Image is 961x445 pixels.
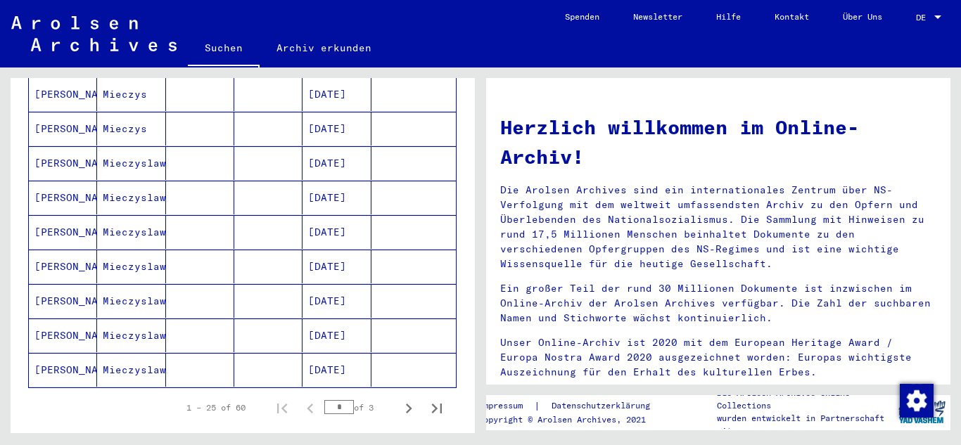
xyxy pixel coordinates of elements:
[97,215,165,249] mat-cell: Mieczyslaw
[324,401,395,414] div: of 3
[478,399,667,413] div: |
[303,250,371,283] mat-cell: [DATE]
[97,112,165,146] mat-cell: Mieczys
[97,284,165,318] mat-cell: Mieczyslaw
[29,353,97,387] mat-cell: [PERSON_NAME]
[303,284,371,318] mat-cell: [DATE]
[303,146,371,180] mat-cell: [DATE]
[303,353,371,387] mat-cell: [DATE]
[540,399,667,413] a: Datenschutzerklärung
[11,16,177,51] img: Arolsen_neg.svg
[303,112,371,146] mat-cell: [DATE]
[29,112,97,146] mat-cell: [PERSON_NAME]
[29,181,97,214] mat-cell: [PERSON_NAME]
[188,31,260,67] a: Suchen
[97,146,165,180] mat-cell: Mieczyslaw
[268,394,296,422] button: First page
[916,13,931,22] span: DE
[717,412,893,437] p: wurden entwickelt in Partnerschaft mit
[29,284,97,318] mat-cell: [PERSON_NAME]
[478,413,667,426] p: Copyright © Arolsen Archives, 2021
[395,394,423,422] button: Next page
[500,335,936,380] p: Unser Online-Archiv ist 2020 mit dem European Heritage Award / Europa Nostra Award 2020 ausgezeic...
[29,318,97,352] mat-cell: [PERSON_NAME]
[29,77,97,111] mat-cell: [PERSON_NAME]
[29,215,97,249] mat-cell: [PERSON_NAME]
[500,112,936,172] h1: Herzlich willkommen im Online-Archiv!
[29,146,97,180] mat-cell: [PERSON_NAME]
[423,394,451,422] button: Last page
[260,31,388,65] a: Archiv erkunden
[900,384,934,418] img: Zustimmung ändern
[896,394,948,430] img: yv_logo.png
[478,399,534,413] a: Impressum
[500,281,936,325] p: Ein großer Teil der rund 30 Millionen Dokumente ist inzwischen im Online-Archiv der Arolsen Archi...
[303,181,371,214] mat-cell: [DATE]
[97,353,165,387] mat-cell: Mieczyslaw
[303,215,371,249] mat-cell: [DATE]
[303,77,371,111] mat-cell: [DATE]
[29,250,97,283] mat-cell: [PERSON_NAME]
[97,181,165,214] mat-cell: Mieczyslaw
[97,77,165,111] mat-cell: Mieczys
[303,318,371,352] mat-cell: [DATE]
[186,401,246,414] div: 1 – 25 of 60
[717,387,893,412] p: Die Arolsen Archives Online-Collections
[97,250,165,283] mat-cell: Mieczyslaw
[500,183,936,271] p: Die Arolsen Archives sind ein internationales Zentrum über NS-Verfolgung mit dem weltweit umfasse...
[296,394,324,422] button: Previous page
[97,318,165,352] mat-cell: Mieczyslaw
